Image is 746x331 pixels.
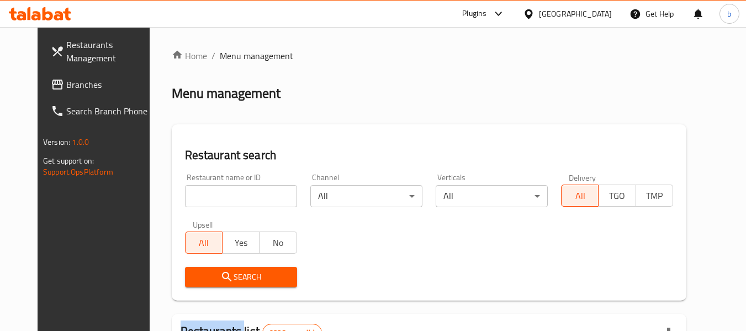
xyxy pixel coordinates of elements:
[641,188,669,204] span: TMP
[185,232,223,254] button: All
[66,38,154,65] span: Restaurants Management
[172,49,207,62] a: Home
[42,71,162,98] a: Branches
[194,270,288,284] span: Search
[462,7,486,20] div: Plugins
[185,147,673,164] h2: Restaurant search
[193,220,213,228] label: Upsell
[436,185,548,207] div: All
[185,267,297,287] button: Search
[561,185,599,207] button: All
[569,174,596,181] label: Delivery
[172,85,281,102] h2: Menu management
[172,49,686,62] nav: breadcrumb
[636,185,673,207] button: TMP
[539,8,612,20] div: [GEOGRAPHIC_DATA]
[727,8,731,20] span: b
[42,31,162,71] a: Restaurants Management
[43,165,113,179] a: Support.OpsPlatform
[598,185,636,207] button: TGO
[72,135,89,149] span: 1.0.0
[42,98,162,124] a: Search Branch Phone
[185,185,297,207] input: Search for restaurant name or ID..
[43,154,94,168] span: Get support on:
[310,185,422,207] div: All
[211,49,215,62] li: /
[66,78,154,91] span: Branches
[264,235,292,251] span: No
[227,235,255,251] span: Yes
[43,135,70,149] span: Version:
[66,104,154,118] span: Search Branch Phone
[190,235,218,251] span: All
[259,232,297,254] button: No
[603,188,631,204] span: TGO
[222,232,260,254] button: Yes
[220,49,293,62] span: Menu management
[566,188,594,204] span: All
